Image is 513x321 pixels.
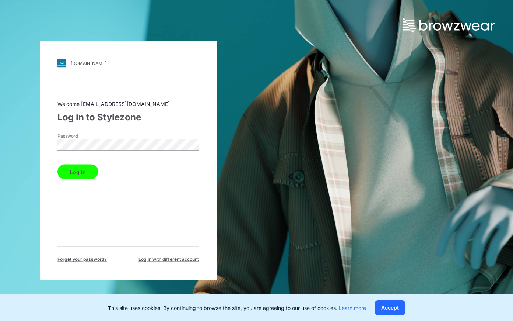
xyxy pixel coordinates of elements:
[57,256,107,263] span: Forget your password?
[403,18,495,32] img: browzwear-logo.73288ffb.svg
[57,111,199,124] div: Log in to Stylezone
[375,300,405,315] button: Accept
[57,133,109,139] label: Password
[71,60,106,66] div: [DOMAIN_NAME]
[108,304,366,312] p: This site uses cookies. By continuing to browse the site, you are agreeing to our use of cookies.
[57,59,199,68] a: [DOMAIN_NAME]
[57,100,199,108] div: Welcome [EMAIL_ADDRESS][DOMAIN_NAME]
[57,165,98,179] button: Log in
[339,305,366,311] a: Learn more
[138,256,199,263] span: Log in with different account
[57,59,66,68] img: svg+xml;base64,PHN2ZyB3aWR0aD0iMjgiIGhlaWdodD0iMjgiIHZpZXdCb3g9IjAgMCAyOCAyOCIgZmlsbD0ibm9uZSIgeG...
